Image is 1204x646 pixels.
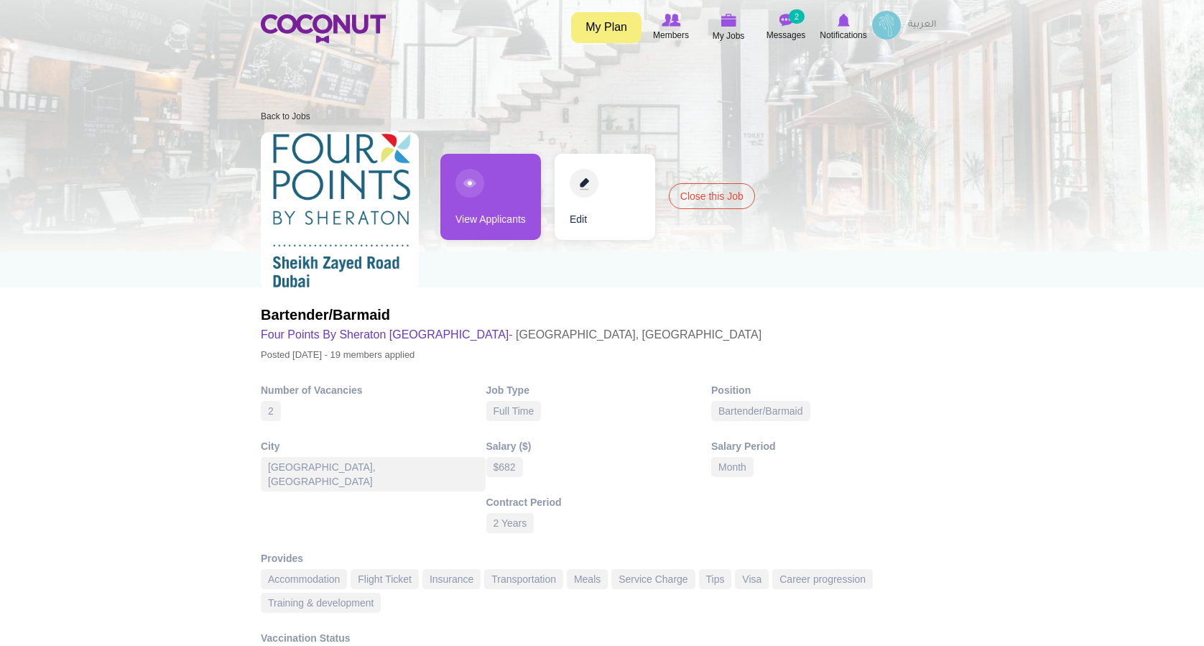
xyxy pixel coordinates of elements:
[700,11,757,45] a: My Jobs My Jobs
[662,14,680,27] img: Browse Members
[555,154,655,240] a: Edit
[261,551,943,566] div: Provides
[261,401,281,421] div: 2
[571,12,642,43] a: My Plan
[653,28,689,42] span: Members
[757,11,815,44] a: Messages Messages 2
[642,11,700,44] a: Browse Members Members
[611,569,695,589] div: Service Charge
[711,457,754,477] div: Month
[779,14,793,27] img: Messages
[699,569,732,589] div: Tips
[261,569,347,589] div: Accommodation
[772,569,873,589] div: Career progression
[486,439,712,453] div: Salary ($)
[484,569,563,589] div: Transportation
[901,11,943,40] a: العربية
[261,14,386,43] img: Home
[486,383,712,397] div: Job Type
[261,457,486,492] div: [GEOGRAPHIC_DATA], [GEOGRAPHIC_DATA]
[820,28,866,42] span: Notifications
[713,29,745,43] span: My Jobs
[486,513,534,533] div: 2 Years
[815,11,872,44] a: Notifications Notifications
[261,325,761,345] h3: - [GEOGRAPHIC_DATA], [GEOGRAPHIC_DATA]
[669,183,755,209] a: Close this Job
[789,9,805,24] small: 2
[711,401,810,421] div: Bartender/Barmaid
[351,569,419,589] div: Flight Ticket
[261,383,486,397] div: Number of Vacancies
[261,345,761,365] p: Posted [DATE] - 19 members applied
[767,28,806,42] span: Messages
[486,457,523,477] div: $682
[261,593,381,613] div: Training & development
[567,569,608,589] div: Meals
[261,328,509,341] a: Four Points By Sheraton [GEOGRAPHIC_DATA]
[261,111,310,121] a: Back to Jobs
[486,401,542,421] div: Full Time
[261,305,761,325] h2: Bartender/Barmaid
[261,439,486,453] div: City
[440,154,541,240] a: View Applicants
[711,383,937,397] div: Position
[721,14,736,27] img: My Jobs
[711,439,937,453] div: Salary Period
[838,14,850,27] img: Notifications
[422,569,481,589] div: Insurance
[486,495,712,509] div: Contract Period
[261,631,486,645] div: Vaccination Status
[735,569,769,589] div: Visa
